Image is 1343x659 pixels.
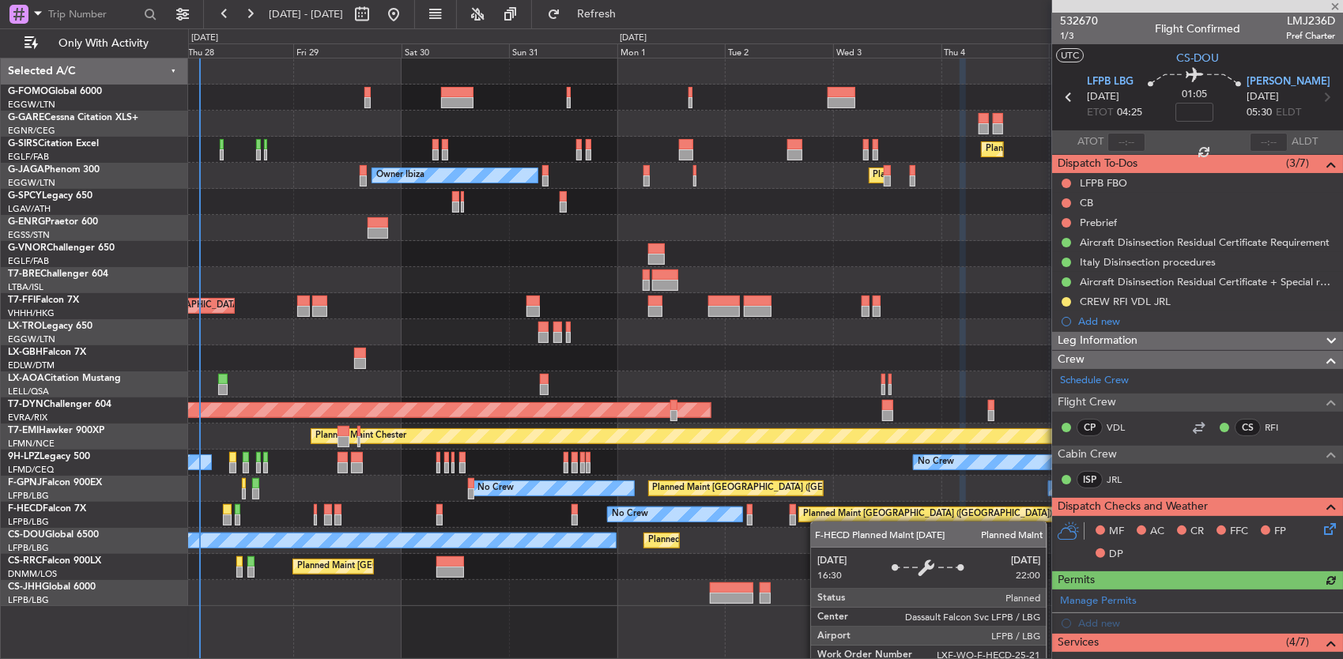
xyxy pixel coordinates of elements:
a: RFI [1265,420,1300,435]
a: LFPB/LBG [8,490,49,502]
span: [DATE] [1087,89,1119,105]
div: Thu 4 [941,43,1050,58]
span: [DATE] - [DATE] [269,7,343,21]
a: LFPB/LBG [8,542,49,554]
span: ELDT [1276,105,1301,121]
a: LFMN/NCE [8,438,55,450]
span: 05:30 [1247,105,1272,121]
a: EGLF/FAB [8,151,49,163]
a: 9H-LPZLegacy 500 [8,452,90,461]
span: Pref Charter [1286,29,1335,43]
span: CS-RRC [8,556,42,566]
div: ISP [1077,471,1103,488]
span: T7-FFI [8,296,36,305]
div: Fri 29 [293,43,402,58]
div: Flight Confirmed [1155,21,1240,38]
a: VDL [1107,420,1142,435]
span: FP [1274,524,1286,540]
a: EVRA/RIX [8,412,47,424]
span: G-GARE [8,113,44,122]
span: LMJ236D [1286,13,1335,29]
div: Owner Ibiza [376,164,424,187]
a: LX-GBHFalcon 7X [8,348,86,357]
span: ATOT [1077,134,1103,150]
span: G-SIRS [8,139,38,149]
a: LGAV/ATH [8,203,51,215]
div: [DATE] [620,32,647,45]
span: F-GPNJ [8,478,42,488]
span: 01:05 [1182,87,1207,103]
span: CR [1190,524,1204,540]
div: Tue 2 [725,43,833,58]
a: EGNR/CEG [8,125,55,137]
div: Italy Disinsection procedures [1080,255,1216,269]
span: 04:25 [1117,105,1142,121]
div: Planned Maint [GEOGRAPHIC_DATA] ([GEOGRAPHIC_DATA]) [297,555,546,578]
span: F-HECD [8,504,43,514]
span: Dispatch Checks and Weather [1058,498,1208,516]
a: G-ENRGPraetor 600 [8,217,98,227]
span: LX-GBH [8,348,43,357]
span: LX-AOA [8,374,44,383]
span: Refresh [564,9,630,20]
span: G-ENRG [8,217,45,227]
div: Aircraft Disinsection Residual Certificate + Special request [1080,275,1335,288]
a: F-HECDFalcon 7X [8,504,86,514]
a: LTBA/ISL [8,281,43,293]
a: Schedule Crew [1060,373,1129,389]
span: ETOT [1087,105,1113,121]
div: Planned Maint [GEOGRAPHIC_DATA] ([GEOGRAPHIC_DATA]) [873,164,1122,187]
div: No Crew [477,476,514,500]
a: EGLF/FAB [8,255,49,267]
a: CS-DOUGlobal 6500 [8,530,99,540]
a: LELL/QSA [8,386,49,397]
button: UTC [1056,48,1084,62]
div: Mon 1 [617,43,726,58]
a: EGSS/STN [8,229,50,241]
a: T7-DYNChallenger 604 [8,400,111,409]
div: Planned Maint [GEOGRAPHIC_DATA] ([GEOGRAPHIC_DATA]) [803,503,1052,526]
a: LFMD/CEQ [8,464,54,476]
span: DP [1109,547,1123,563]
div: LFPB FBO [1080,176,1127,190]
span: CS-DOU [8,530,45,540]
span: ALDT [1292,134,1318,150]
div: Add new [1078,314,1335,328]
a: EDLW/DTM [8,360,55,371]
span: (3/7) [1286,155,1309,171]
span: LFPB LBG [1087,74,1134,90]
span: 532670 [1060,13,1098,29]
button: Only With Activity [17,31,172,56]
div: CP [1077,419,1103,436]
a: G-FOMOGlobal 6000 [8,87,102,96]
span: 9H-LPZ [8,452,40,461]
span: LX-TRO [8,322,42,331]
a: LFPB/LBG [8,594,49,606]
div: Prebrief [1080,216,1117,229]
span: Only With Activity [41,38,167,49]
span: AC [1150,524,1164,540]
a: VHHH/HKG [8,307,55,319]
span: G-SPCY [8,191,42,201]
span: [PERSON_NAME] [1247,74,1330,90]
span: G-JAGA [8,165,44,175]
span: Dispatch To-Dos [1058,155,1137,173]
div: Sat 30 [402,43,510,58]
a: T7-BREChallenger 604 [8,269,108,279]
a: CS-RRCFalcon 900LX [8,556,101,566]
a: JRL [1107,473,1142,487]
span: Services [1058,634,1099,652]
a: LX-AOACitation Mustang [8,374,121,383]
span: G-FOMO [8,87,48,96]
div: No Crew [918,450,954,474]
span: Flight Crew [1058,394,1116,412]
div: Planned Maint Chester [315,424,406,448]
div: Sun 31 [509,43,617,58]
div: CB [1080,196,1093,209]
span: CS-DOU [1176,50,1219,66]
div: Planned Maint [GEOGRAPHIC_DATA] ([GEOGRAPHIC_DATA]) [648,529,897,552]
span: T7-BRE [8,269,40,279]
a: LFPB/LBG [8,516,49,528]
span: G-VNOR [8,243,47,253]
div: CS [1235,419,1261,436]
